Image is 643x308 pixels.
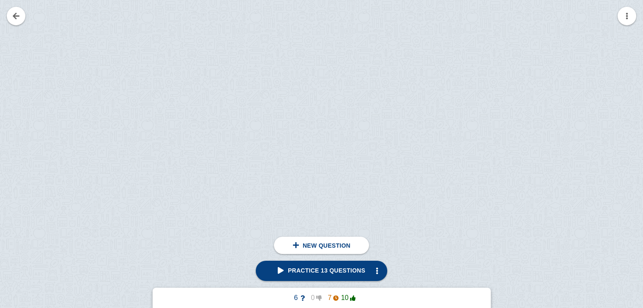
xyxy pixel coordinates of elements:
span: 6 [288,294,305,302]
span: Practice 13 questions [278,267,365,274]
span: 10 [339,294,356,302]
span: 0 [305,294,322,302]
button: 60710 [281,291,362,305]
a: Go back to your notes [7,7,25,25]
span: New question [303,242,350,249]
span: 7 [322,294,339,302]
a: Practice 13 questions [256,261,387,281]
